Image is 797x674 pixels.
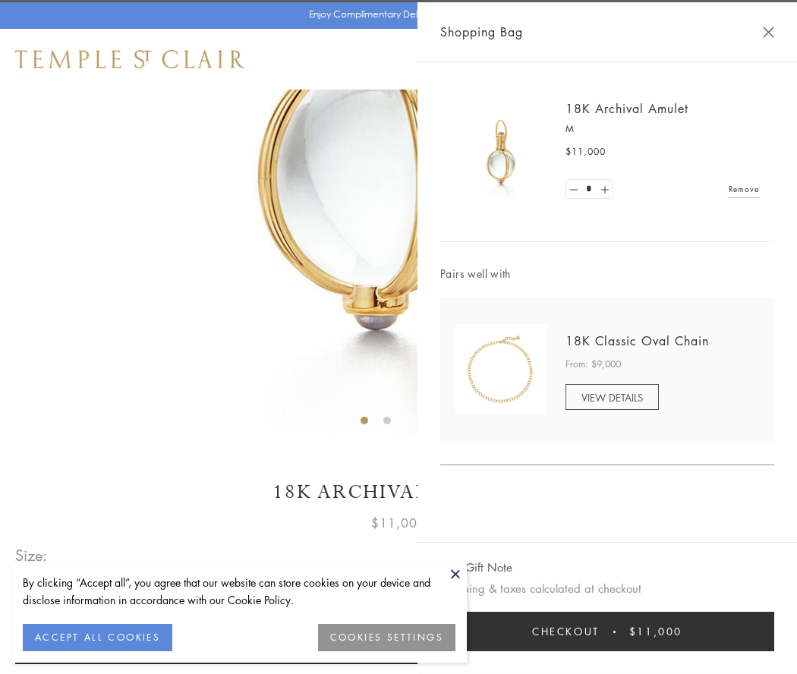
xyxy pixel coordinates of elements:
[309,7,481,22] p: Enjoy Complimentary Delivery & Returns
[566,180,581,199] a: Set quantity to 0
[318,624,455,651] button: COOKIES SETTINGS
[15,50,244,68] img: Temple St. Clair
[440,558,512,577] button: Add Gift Note
[565,332,709,349] a: 18K Classic Oval Chain
[763,27,774,38] button: Close Shopping Bag
[15,543,49,568] span: Size:
[565,100,688,117] a: 18K Archival Amulet
[455,106,547,197] img: 18K Archival Amulet
[23,624,172,651] button: ACCEPT ALL COOKIES
[455,324,547,415] img: N88865-OV18
[629,623,682,640] span: $11,000
[23,574,455,609] div: By clicking “Accept all”, you agree that our website can store cookies on your device and disclos...
[440,612,774,651] button: Checkout $11,000
[565,357,621,372] span: From: $9,000
[729,181,759,197] a: Remove
[565,121,759,137] p: M
[565,144,606,159] span: $11,000
[581,390,643,405] span: VIEW DETAILS
[440,265,774,282] span: Pairs well with
[597,180,612,199] a: Set quantity to 2
[371,513,426,533] span: $11,000
[440,22,523,42] span: Shopping Bag
[565,384,659,410] a: VIEW DETAILS
[532,623,600,640] span: Checkout
[440,579,774,598] p: Shipping & taxes calculated at checkout
[15,479,782,505] h1: 18K Archival Amulet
